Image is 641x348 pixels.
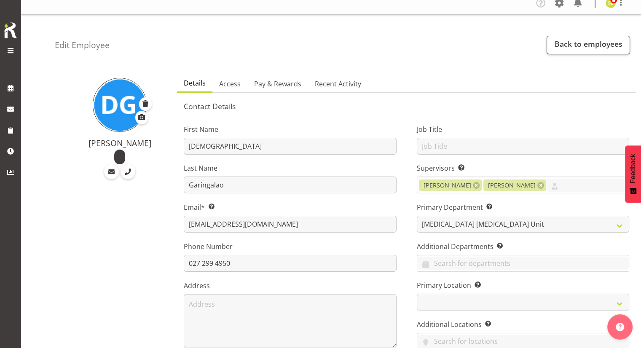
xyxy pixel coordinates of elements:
img: deo-garingalao11926.jpg [93,78,147,132]
img: Rosterit icon logo [2,21,19,40]
input: Search for departments [417,257,629,270]
input: Email Address [184,216,396,233]
h4: [PERSON_NAME] [72,139,167,148]
img: help-xxl-2.png [616,323,624,331]
label: Last Name [184,163,396,173]
span: Details [184,78,206,88]
label: Supervisors [417,163,629,173]
label: Job Title [417,124,629,134]
input: Job Title [417,138,629,155]
label: First Name [184,124,396,134]
input: Last Name [184,177,396,193]
label: Primary Department [417,202,629,212]
span: [PERSON_NAME] [424,181,471,190]
a: Call Employee [121,164,135,179]
h4: Edit Employee [55,40,110,50]
input: Search for locations [417,335,629,348]
label: Additional Departments [417,241,629,252]
input: Phone Number [184,255,396,272]
label: Email* [184,202,396,212]
span: Pay & Rewards [254,79,301,89]
label: Address [184,281,396,291]
span: Feedback [629,154,637,183]
input: First Name [184,138,396,155]
span: Recent Activity [315,79,361,89]
a: Back to employees [547,36,630,54]
label: Primary Location [417,280,629,290]
span: Access [219,79,241,89]
h5: Contact Details [184,102,629,111]
label: Phone Number [184,241,396,252]
button: Feedback - Show survey [625,145,641,203]
a: Email Employee [104,164,119,179]
label: Additional Locations [417,319,629,329]
span: [PERSON_NAME] [488,181,536,190]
